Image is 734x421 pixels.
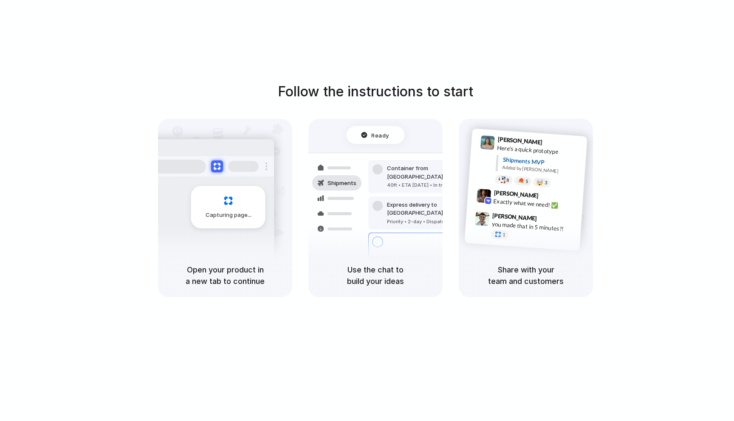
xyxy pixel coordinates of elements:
span: 5 [525,179,528,184]
div: Priority • 2-day • Dispatched [387,218,479,225]
div: Added by [PERSON_NAME] [502,164,580,176]
span: [PERSON_NAME] [494,188,539,200]
span: Ready [372,131,390,139]
span: 8 [506,178,509,182]
span: [PERSON_NAME] [492,211,537,223]
span: 9:47 AM [539,215,557,225]
div: Here's a quick prototype [497,143,582,158]
div: Container from [GEOGRAPHIC_DATA] [387,164,479,181]
div: 🤯 [536,180,544,186]
h5: Open your product in a new tab to continue [168,264,282,287]
span: 9:41 AM [545,139,562,149]
h1: Follow the instructions to start [278,81,473,102]
span: 1 [503,233,505,237]
span: Capturing page [206,211,253,219]
span: [PERSON_NAME] [497,135,542,147]
span: 3 [545,180,548,185]
span: Shipments [327,179,356,188]
div: 40ft • ETA [DATE] • In transit [387,182,479,189]
span: 9:42 AM [541,192,559,202]
div: you made that in 5 minutes?! [491,220,576,234]
h5: Use the chat to build your ideas [319,264,432,287]
div: Exactly what we need! ✅ [493,197,578,211]
div: Express delivery to [GEOGRAPHIC_DATA] [387,201,479,217]
div: Shipments MVP [503,155,581,169]
h5: Share with your team and customers [469,264,583,287]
